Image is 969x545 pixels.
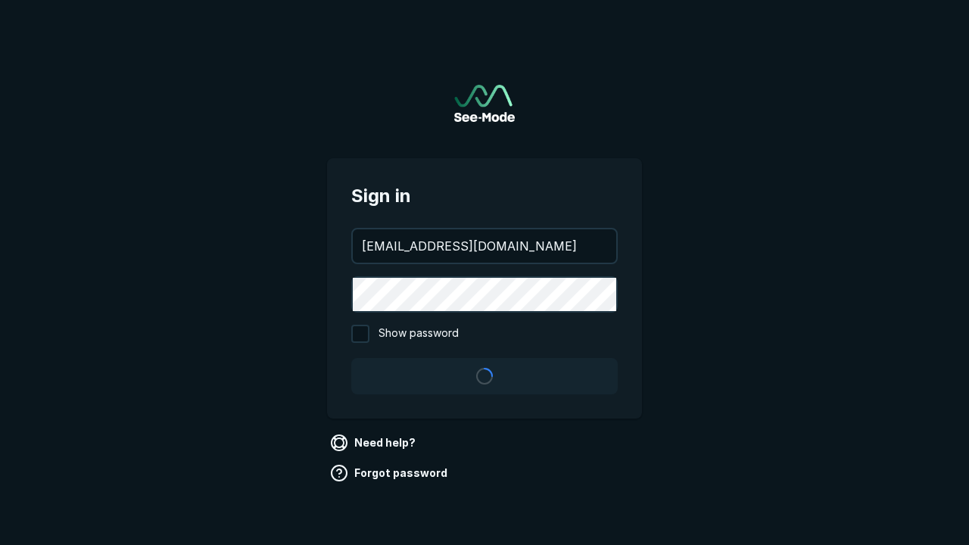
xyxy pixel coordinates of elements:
span: Sign in [351,182,618,210]
input: your@email.com [353,229,616,263]
img: See-Mode Logo [454,85,515,122]
a: Go to sign in [454,85,515,122]
a: Need help? [327,431,422,455]
span: Show password [379,325,459,343]
a: Forgot password [327,461,453,485]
